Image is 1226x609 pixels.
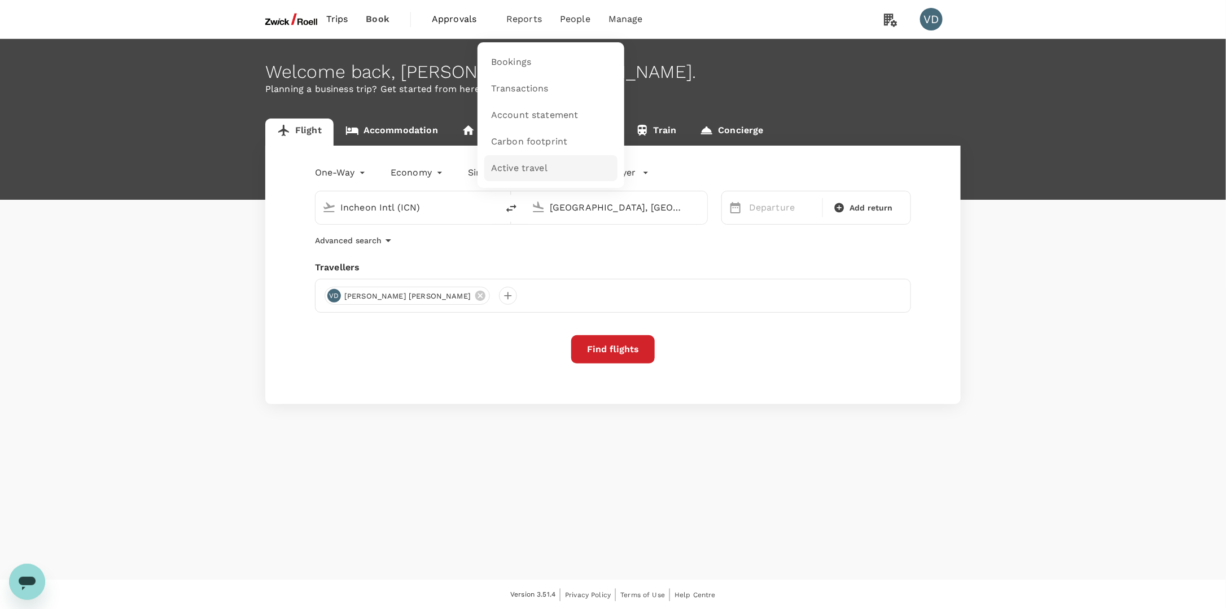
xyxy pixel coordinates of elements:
a: Account statement [484,102,618,129]
span: Reports [506,12,542,26]
span: Terms of Use [620,591,665,599]
a: Concierge [688,119,775,146]
button: Advanced search [315,234,395,247]
div: Welcome back , [PERSON_NAME] [PERSON_NAME] . [265,62,961,82]
span: [PERSON_NAME] [PERSON_NAME] [338,291,478,302]
p: Singapore Airlines PPS Club/ KrisFlyer [468,166,636,179]
span: Help Centre [675,591,716,599]
button: delete [498,195,525,222]
a: Bookings [484,49,618,76]
span: Trips [326,12,348,26]
p: Departure [749,201,816,214]
button: Open [490,206,492,208]
a: Carbon footprint [484,129,618,155]
a: Transactions [484,76,618,102]
div: VD [920,8,943,30]
span: Privacy Policy [565,591,611,599]
input: Depart from [340,199,474,216]
div: VD [327,289,341,303]
a: Active travel [484,155,618,182]
p: Planning a business trip? Get started from here. [265,82,961,96]
a: Help Centre [675,589,716,601]
span: Book [366,12,389,26]
button: Open [699,206,702,208]
button: Singapore Airlines PPS Club/ KrisFlyer [468,166,649,179]
a: Terms of Use [620,589,665,601]
div: One-Way [315,164,368,182]
input: Going to [550,199,684,216]
div: Economy [391,164,445,182]
span: People [560,12,590,26]
div: VD[PERSON_NAME] [PERSON_NAME] [325,287,490,305]
a: Long stay [450,119,536,146]
span: Version 3.51.4 [510,589,555,601]
span: Carbon footprint [491,135,567,148]
a: Accommodation [334,119,450,146]
p: Advanced search [315,235,382,246]
span: Bookings [491,56,531,69]
span: Active travel [491,162,548,175]
iframe: Schaltfläche zum Öffnen des Messaging-Fensters [9,564,45,600]
span: Approvals [432,12,488,26]
div: Travellers [315,261,911,274]
span: Manage [608,12,643,26]
a: Train [624,119,689,146]
button: Find flights [571,335,655,363]
img: ZwickRoell Pte. Ltd. [265,7,317,32]
span: Transactions [491,82,549,95]
a: Flight [265,119,334,146]
a: Privacy Policy [565,589,611,601]
span: Account statement [491,109,579,122]
span: Add return [850,202,893,214]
